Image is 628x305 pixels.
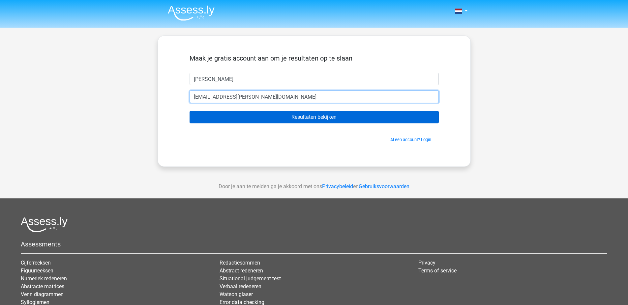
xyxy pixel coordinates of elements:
[190,54,439,62] h5: Maak je gratis account aan om je resultaten op te slaan
[322,183,353,190] a: Privacybeleid
[190,111,439,123] input: Resultaten bekijken
[220,260,260,266] a: Redactiesommen
[418,260,435,266] a: Privacy
[390,137,431,142] a: Al een account? Login
[220,267,263,274] a: Abstract redeneren
[21,291,64,297] a: Venn diagrammen
[21,267,53,274] a: Figuurreeksen
[190,73,439,85] input: Voornaam
[21,260,51,266] a: Cijferreeksen
[21,275,67,282] a: Numeriek redeneren
[359,183,409,190] a: Gebruiksvoorwaarden
[220,275,281,282] a: Situational judgement test
[220,283,261,290] a: Verbaal redeneren
[220,291,253,297] a: Watson glaser
[21,217,68,232] img: Assessly logo
[168,5,215,21] img: Assessly
[21,240,607,248] h5: Assessments
[190,90,439,103] input: Email
[418,267,457,274] a: Terms of service
[21,283,64,290] a: Abstracte matrices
